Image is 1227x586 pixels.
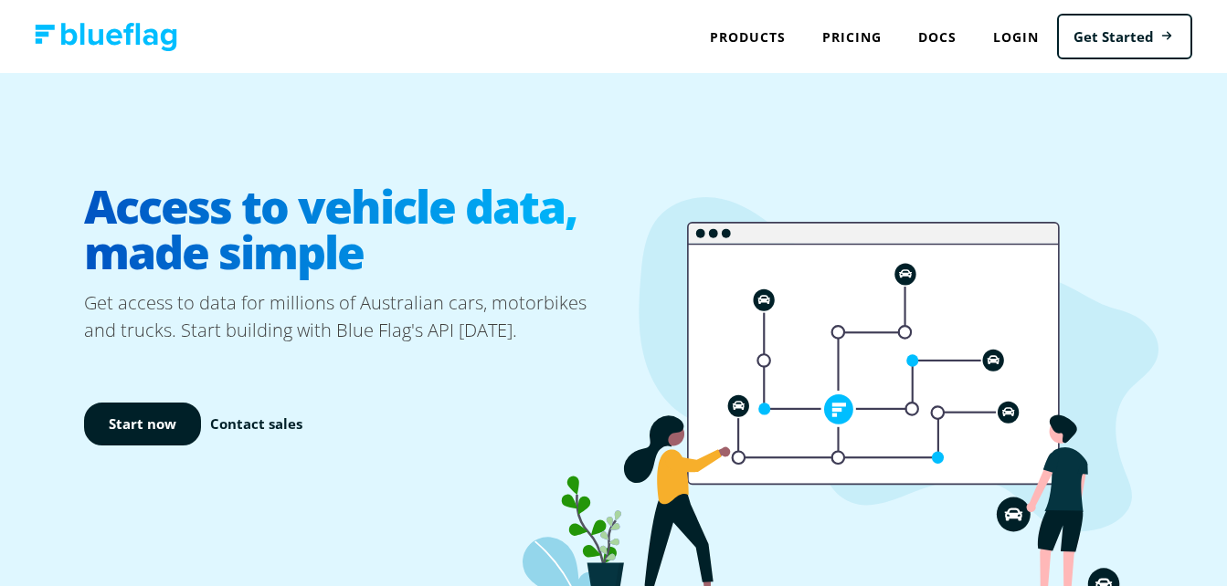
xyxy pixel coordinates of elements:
[35,23,177,51] img: Blue Flag logo
[84,289,614,344] p: Get access to data for millions of Australian cars, motorbikes and trucks. Start building with Bl...
[900,18,975,56] a: Docs
[804,18,900,56] a: Pricing
[975,18,1057,56] a: Login to Blue Flag application
[692,18,804,56] div: Products
[210,413,302,434] a: Contact sales
[1057,14,1192,60] a: Get Started
[84,169,614,289] h1: Access to vehicle data, made simple
[84,403,201,445] a: Start now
